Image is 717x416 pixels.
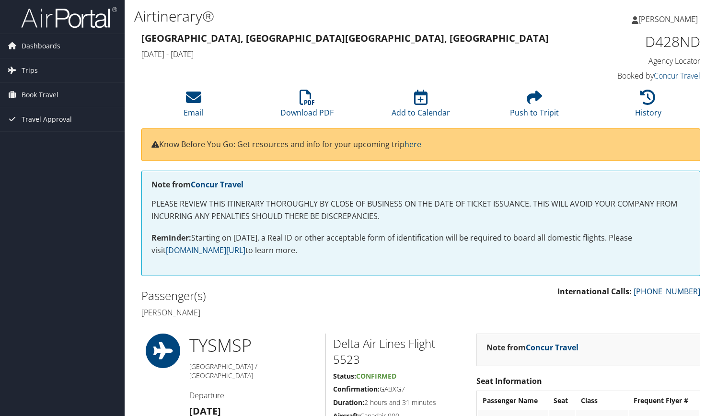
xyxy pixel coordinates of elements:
span: Dashboards [22,34,60,58]
p: PLEASE REVIEW THIS ITINERARY THOROUGHLY BY CLOSE OF BUSINESS ON THE DATE OF TICKET ISSUANCE. THIS... [151,198,690,222]
h1: Airtinerary® [134,6,516,26]
span: Confirmed [356,371,396,381]
strong: Duration: [333,398,364,407]
strong: [GEOGRAPHIC_DATA], [GEOGRAPHIC_DATA] [GEOGRAPHIC_DATA], [GEOGRAPHIC_DATA] [141,32,549,45]
p: Starting on [DATE], a Real ID or other acceptable form of identification will be required to boar... [151,232,690,256]
span: Book Travel [22,83,58,107]
h4: Agency Locator [571,56,700,66]
h4: Departure [189,390,318,401]
th: Passenger Name [478,392,548,409]
strong: Confirmation: [333,384,380,393]
h4: [DATE] - [DATE] [141,49,557,59]
a: [PERSON_NAME] [632,5,707,34]
strong: Note from [151,179,243,190]
span: [PERSON_NAME] [638,14,698,24]
a: Download PDF [280,95,334,118]
h2: Passenger(s) [141,288,414,304]
h2: Delta Air Lines Flight 5523 [333,335,462,368]
p: Know Before You Go: Get resources and info for your upcoming trip [151,139,690,151]
img: airportal-logo.png [21,6,117,29]
th: Class [576,392,628,409]
a: Add to Calendar [392,95,450,118]
h5: 2 hours and 31 minutes [333,398,462,407]
h1: TYS MSP [189,334,318,358]
th: Seat [549,392,575,409]
strong: Note from [486,342,578,353]
strong: Status: [333,371,356,381]
a: Concur Travel [654,70,700,81]
a: Concur Travel [191,179,243,190]
h5: [GEOGRAPHIC_DATA] / [GEOGRAPHIC_DATA] [189,362,318,381]
th: Frequent Flyer # [629,392,699,409]
a: here [405,139,421,150]
a: History [635,95,661,118]
h1: D428ND [571,32,700,52]
h5: GABXG7 [333,384,462,394]
strong: Reminder: [151,232,191,243]
strong: Seat Information [476,376,542,386]
span: Travel Approval [22,107,72,131]
h4: Booked by [571,70,700,81]
a: [DOMAIN_NAME][URL] [166,245,245,255]
a: Concur Travel [526,342,578,353]
a: [PHONE_NUMBER] [634,286,700,297]
a: Email [184,95,203,118]
h4: [PERSON_NAME] [141,307,414,318]
a: Push to Tripit [510,95,559,118]
strong: International Calls: [557,286,632,297]
span: Trips [22,58,38,82]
